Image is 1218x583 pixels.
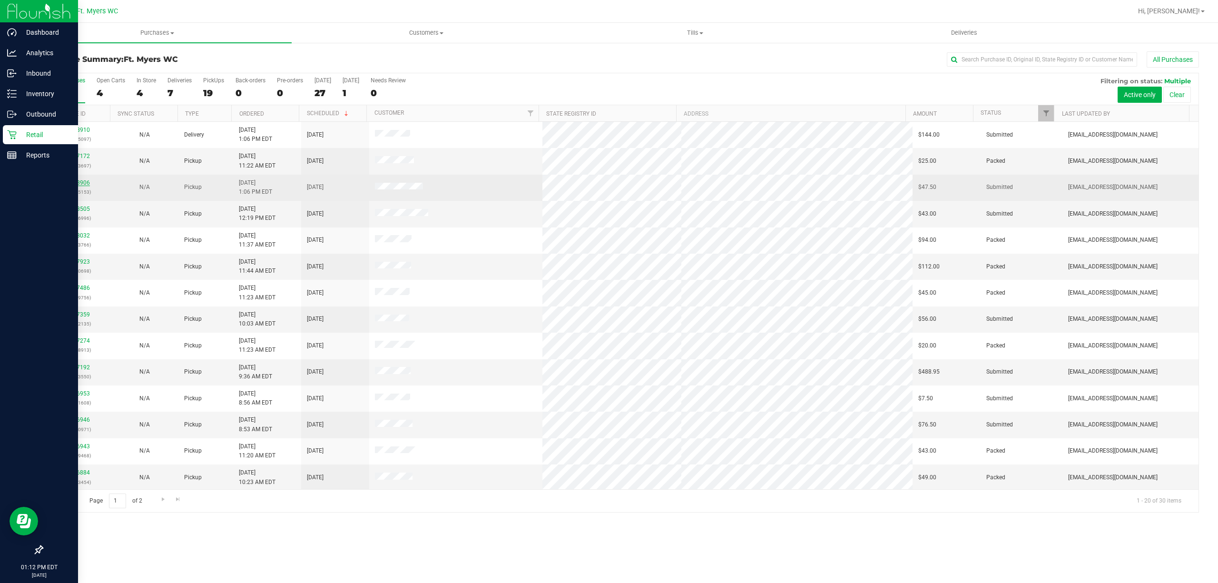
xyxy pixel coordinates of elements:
a: Ordered [239,110,264,117]
h3: Purchase Summary: [42,55,428,64]
div: In Store [137,77,156,84]
span: [DATE] 10:23 AM EDT [239,468,275,486]
span: Pickup [184,473,202,482]
span: Not Applicable [139,289,150,296]
span: Packed [986,262,1005,271]
span: [DATE] [307,262,324,271]
span: [DATE] 11:23 AM EDT [239,336,275,355]
a: 12006946 [63,416,90,423]
a: Filter [1038,105,1054,121]
a: 12007359 [63,311,90,318]
span: Packed [986,157,1005,166]
span: [DATE] [307,341,324,350]
a: 12007923 [63,258,90,265]
span: Pickup [184,209,202,218]
span: $94.00 [918,236,936,245]
span: [DATE] 1:06 PM EDT [239,178,272,197]
a: Last Updated By [1062,110,1110,117]
span: Not Applicable [139,184,150,190]
span: [EMAIL_ADDRESS][DOMAIN_NAME] [1068,130,1158,139]
span: [DATE] [307,367,324,376]
span: $112.00 [918,262,940,271]
span: $49.00 [918,473,936,482]
button: N/A [139,341,150,350]
span: [DATE] 11:37 AM EDT [239,231,275,249]
span: 1 - 20 of 30 items [1129,494,1189,508]
span: Not Applicable [139,474,150,481]
a: 12007192 [63,364,90,371]
span: Pickup [184,315,202,324]
span: [DATE] 8:53 AM EDT [239,415,272,434]
span: Not Applicable [139,158,150,164]
span: [EMAIL_ADDRESS][DOMAIN_NAME] [1068,315,1158,324]
span: [DATE] 11:20 AM EDT [239,442,275,460]
a: Customers [292,23,560,43]
div: 19 [203,88,224,99]
span: $488.95 [918,367,940,376]
button: N/A [139,394,150,403]
span: Packed [986,446,1005,455]
span: [DATE] 11:22 AM EDT [239,152,275,170]
div: 4 [97,88,125,99]
button: N/A [139,446,150,455]
span: Not Applicable [139,316,150,322]
span: $47.50 [918,183,936,192]
span: [DATE] [307,315,324,324]
div: 7 [167,88,192,99]
span: Pickup [184,446,202,455]
span: Submitted [986,130,1013,139]
inline-svg: Inventory [7,89,17,99]
a: 12006953 [63,390,90,397]
span: Not Applicable [139,447,150,454]
a: Filter [523,105,539,121]
span: Submitted [986,420,1013,429]
span: [EMAIL_ADDRESS][DOMAIN_NAME] [1068,341,1158,350]
span: [EMAIL_ADDRESS][DOMAIN_NAME] [1068,236,1158,245]
a: Amount [913,110,937,117]
span: [EMAIL_ADDRESS][DOMAIN_NAME] [1068,183,1158,192]
p: Inbound [17,68,74,79]
inline-svg: Outbound [7,109,17,119]
button: N/A [139,420,150,429]
div: PickUps [203,77,224,84]
p: Dashboard [17,27,74,38]
span: $43.00 [918,446,936,455]
a: Go to the last page [171,494,185,506]
inline-svg: Inbound [7,69,17,78]
span: [DATE] [307,420,324,429]
span: Ft. Myers WC [77,7,118,15]
div: Pre-orders [277,77,303,84]
span: $76.50 [918,420,936,429]
span: $20.00 [918,341,936,350]
span: Pickup [184,420,202,429]
a: Deliveries [830,23,1099,43]
span: Customers [292,29,560,37]
a: 12008505 [63,206,90,212]
inline-svg: Retail [7,130,17,139]
div: [DATE] [343,77,359,84]
span: Not Applicable [139,421,150,428]
span: $43.00 [918,209,936,218]
span: Submitted [986,183,1013,192]
p: Outbound [17,109,74,120]
span: Packed [986,236,1005,245]
th: Address [676,105,905,122]
span: Not Applicable [139,237,150,243]
span: Filtering on status: [1100,77,1162,85]
div: 0 [371,88,406,99]
span: [DATE] [307,130,324,139]
a: 12007172 [63,153,90,159]
span: [EMAIL_ADDRESS][DOMAIN_NAME] [1068,288,1158,297]
span: [DATE] [307,394,324,403]
a: 12008910 [63,127,90,133]
a: 12007274 [63,337,90,344]
p: Retail [17,129,74,140]
span: [EMAIL_ADDRESS][DOMAIN_NAME] [1068,367,1158,376]
span: [DATE] [307,236,324,245]
p: 01:12 PM EDT [4,563,74,572]
span: Not Applicable [139,395,150,402]
button: N/A [139,315,150,324]
span: $7.50 [918,394,933,403]
span: [DATE] [307,446,324,455]
span: Delivery [184,130,204,139]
